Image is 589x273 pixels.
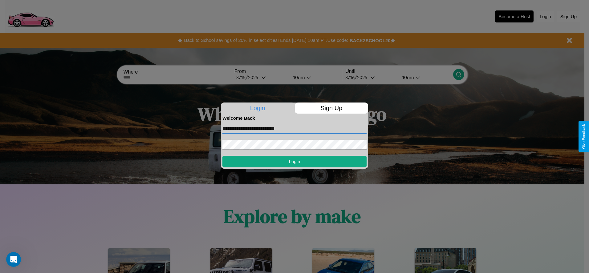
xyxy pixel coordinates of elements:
p: Sign Up [295,102,368,114]
button: Login [222,156,367,167]
div: Give Feedback [582,124,586,149]
h4: Welcome Back [222,115,367,121]
iframe: Intercom live chat [6,252,21,267]
p: Login [221,102,294,114]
